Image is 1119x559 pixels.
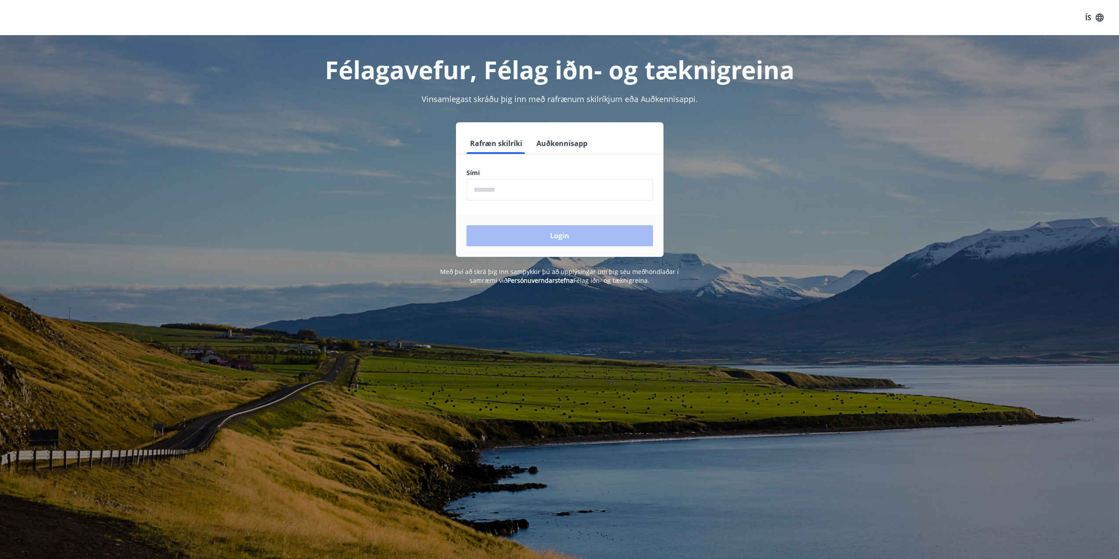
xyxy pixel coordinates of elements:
span: Með því að skrá þig inn samþykkir þú að upplýsingar um þig séu meðhöndlaðar í samræmi við Félag i... [440,267,679,285]
button: ÍS [1080,10,1108,26]
a: Persónuverndarstefna [507,276,573,285]
label: Sími [467,168,653,177]
span: Vinsamlegast skráðu þig inn með rafrænum skilríkjum eða Auðkennisappi. [422,94,698,104]
button: Auðkennisapp [533,133,591,154]
button: Rafræn skilríki [467,133,526,154]
h1: Félagavefur, Félag iðn- og tæknigreina [254,53,866,86]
